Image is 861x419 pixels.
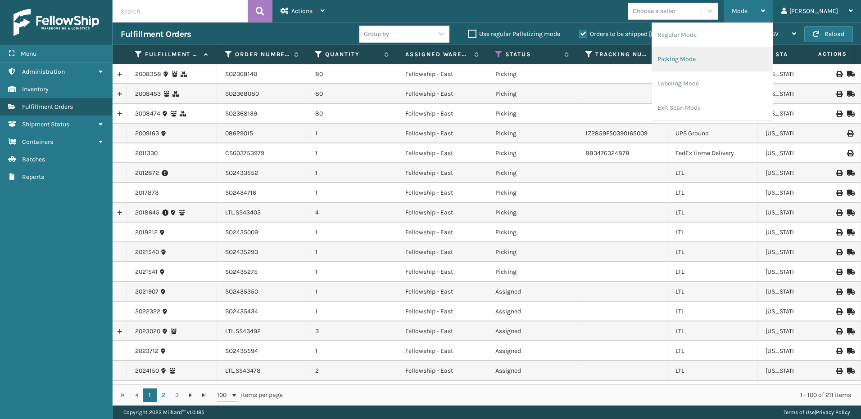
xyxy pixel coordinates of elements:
td: [US_STATE] [757,341,847,361]
li: Exit Scan Mode [652,96,773,120]
td: CS603753979 [217,143,307,163]
i: Print BOL [836,348,842,354]
td: SO2433552 [217,163,307,183]
td: SO2368140 [217,64,307,84]
td: 2 [307,361,397,381]
a: 1 [143,388,157,402]
td: LTL [667,361,757,381]
td: 1 [307,124,397,143]
label: Order Number [235,50,290,58]
td: LTL [667,223,757,242]
td: [US_STATE] [757,124,847,143]
i: Print BOL [836,170,842,176]
a: 1Z2859F50390165009 [585,129,648,137]
td: Picking [487,183,577,203]
td: Fellowship - East [397,84,487,104]
label: Use regular Palletizing mode [468,30,560,38]
span: Administration [22,68,65,76]
a: 2009163 [135,129,159,138]
a: 2011330 [135,149,158,158]
td: SO2435434 [217,302,307,321]
i: Print BOL [836,289,842,295]
td: [US_STATE] [757,361,847,381]
td: Fellowship - East [397,124,487,143]
td: 1 [307,143,397,163]
td: Picking [487,163,577,183]
a: 2017873 [135,188,159,197]
td: FedEx Home Delivery [667,143,757,163]
i: Mark as Shipped [847,368,852,374]
a: 2023712 [135,347,159,356]
label: Status [505,50,560,58]
label: Assigned Warehouse [405,50,470,58]
a: 2023020 [135,327,160,336]
span: Menu [21,50,36,58]
i: Mark as Shipped [847,308,852,315]
a: Go to the last page [197,388,211,402]
span: Go to the next page [187,392,194,399]
label: Orders to be shipped [DATE] [579,30,666,38]
td: [US_STATE] [757,282,847,302]
td: SO2368080 [217,84,307,104]
td: [US_STATE] [757,321,847,341]
div: | [784,406,850,419]
i: Mark as Shipped [847,111,852,117]
td: 1 [307,302,397,321]
label: Quantity [325,50,380,58]
i: Mark as Shipped [847,190,852,196]
i: Print BOL [836,368,842,374]
i: Mark as Shipped [847,91,852,97]
td: SO2435350 [217,282,307,302]
td: Fellowship - East [397,223,487,242]
td: LTL [667,242,757,262]
a: 2012872 [135,169,159,178]
i: Mark as Shipped [847,348,852,354]
a: 2018645 [135,208,159,217]
i: Print BOL [836,111,842,117]
td: SO2435719 [217,381,307,401]
i: Print BOL [836,249,842,255]
a: 883476324878 [585,149,630,157]
i: Print BOL [836,209,842,216]
span: Inventory [22,85,49,93]
a: 2008474 [135,109,160,118]
td: Picking [487,84,577,104]
li: Regular Mode [652,23,773,47]
td: 1 [307,183,397,203]
i: Print BOL [836,229,842,236]
li: Picking Mode [652,47,773,71]
td: LTL [667,262,757,282]
h3: Fulfillment Orders [121,29,191,40]
button: Reload [804,26,853,42]
label: State [775,50,830,58]
td: LTL [667,282,757,302]
td: Fellowship - East [397,341,487,361]
i: Print BOL [836,71,842,77]
td: Fellowship - East [397,183,487,203]
td: Fellowship - East [397,163,487,183]
i: Print BOL [836,328,842,334]
td: UPS Ground [667,124,757,143]
td: LTL.SS43492 [217,321,307,341]
td: LTL [667,302,757,321]
td: SO2434716 [217,183,307,203]
td: Picking [487,104,577,124]
td: Picking [487,242,577,262]
td: 4 [307,203,397,223]
td: Fellowship - East [397,143,487,163]
td: Assigned [487,361,577,381]
td: SO2435293 [217,242,307,262]
td: SO2368139 [217,104,307,124]
td: LTL [667,203,757,223]
td: Fellowship - East [397,282,487,302]
i: Mark as Shipped [847,209,852,216]
td: 3 [307,321,397,341]
span: Shipment Status [22,120,69,128]
a: 2008453 [135,89,161,98]
td: Picking [487,64,577,84]
td: Picking [487,124,577,143]
td: [US_STATE] [757,203,847,223]
td: Fellowship - East [397,242,487,262]
span: items per page [217,388,283,402]
td: Fellowship - East [397,321,487,341]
